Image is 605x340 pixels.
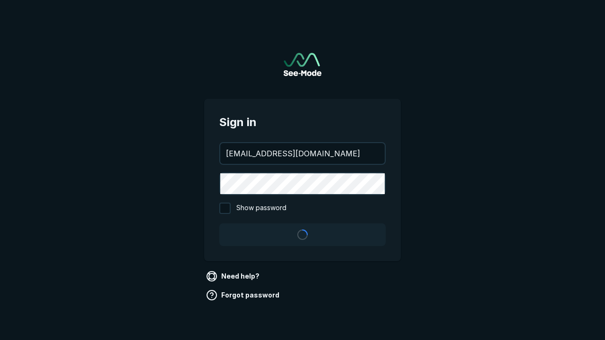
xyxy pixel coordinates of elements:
a: Go to sign in [284,53,321,76]
img: See-Mode Logo [284,53,321,76]
span: Show password [236,203,286,214]
a: Need help? [204,269,263,284]
span: Sign in [219,114,386,131]
input: your@email.com [220,143,385,164]
a: Forgot password [204,288,283,303]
